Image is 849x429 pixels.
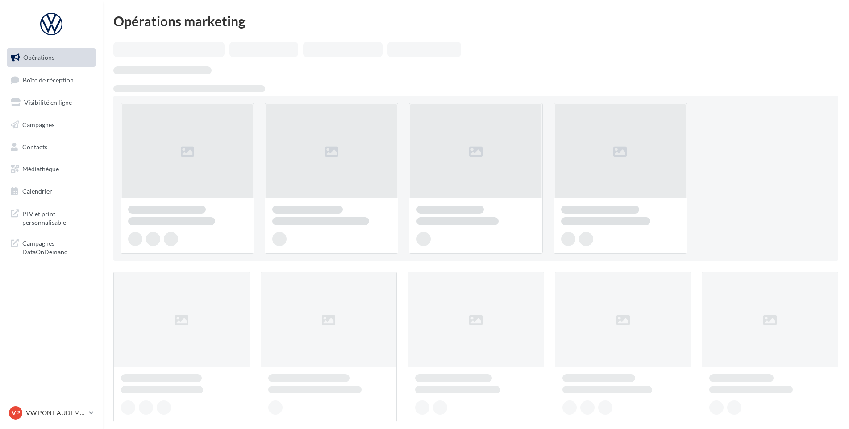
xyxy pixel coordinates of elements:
[7,404,96,421] a: VP VW PONT AUDEMER
[5,48,97,67] a: Opérations
[113,14,838,28] div: Opérations marketing
[5,93,97,112] a: Visibilité en ligne
[23,54,54,61] span: Opérations
[5,160,97,178] a: Médiathèque
[22,121,54,128] span: Campagnes
[5,234,97,260] a: Campagnes DataOnDemand
[22,165,59,173] span: Médiathèque
[22,208,92,227] span: PLV et print personnalisable
[26,408,85,417] p: VW PONT AUDEMER
[5,204,97,231] a: PLV et print personnalisable
[22,143,47,150] span: Contacts
[23,76,74,83] span: Boîte de réception
[24,99,72,106] span: Visibilité en ligne
[5,70,97,90] a: Boîte de réception
[5,138,97,157] a: Contacts
[22,187,52,195] span: Calendrier
[22,237,92,256] span: Campagnes DataOnDemand
[5,115,97,134] a: Campagnes
[5,182,97,201] a: Calendrier
[12,408,20,417] span: VP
